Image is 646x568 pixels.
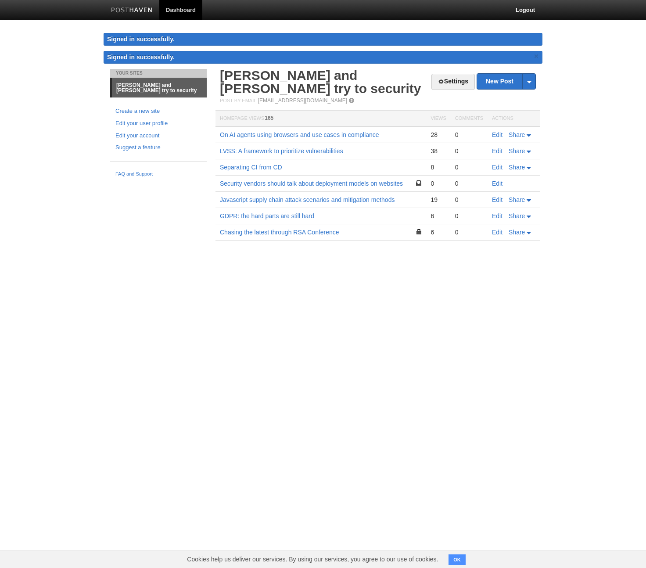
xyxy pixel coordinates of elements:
[492,196,502,203] a: Edit
[431,212,446,220] div: 6
[265,115,273,121] span: 165
[220,147,343,155] a: LVSS: A framework to prioritize vulnerabilities
[215,111,426,127] th: Homepage Views
[220,131,379,138] a: On AI agents using browsers and use cases in compliance
[455,196,483,204] div: 0
[492,147,502,155] a: Edit
[220,196,395,203] a: Javascript supply chain attack scenarios and mitigation methods
[477,74,535,89] a: New Post
[115,119,201,128] a: Edit your user profile
[451,111,488,127] th: Comments
[431,196,446,204] div: 19
[220,180,403,187] a: Security vendors should talk about deployment models on websites
[455,147,483,155] div: 0
[431,74,475,90] a: Settings
[455,163,483,171] div: 0
[104,33,542,46] div: Signed in successfully.
[492,131,502,138] a: Edit
[431,147,446,155] div: 38
[455,228,483,236] div: 0
[492,229,502,236] a: Edit
[431,180,446,187] div: 0
[455,131,483,139] div: 0
[115,170,201,178] a: FAQ and Support
[431,228,446,236] div: 6
[509,196,525,203] span: Share
[220,164,282,171] a: Separating CI from CD
[220,68,421,96] a: [PERSON_NAME] and [PERSON_NAME] try to security
[258,97,347,104] a: [EMAIL_ADDRESS][DOMAIN_NAME]
[431,163,446,171] div: 8
[220,229,339,236] a: Chasing the latest through RSA Conference
[110,69,207,78] li: Your Sites
[115,131,201,140] a: Edit your account
[532,51,540,62] a: ×
[107,54,175,61] span: Signed in successfully.
[509,212,525,219] span: Share
[220,212,314,219] a: GDPR: the hard parts are still hard
[492,180,502,187] a: Edit
[455,212,483,220] div: 0
[449,554,466,565] button: OK
[509,131,525,138] span: Share
[509,229,525,236] span: Share
[431,131,446,139] div: 28
[220,98,256,103] span: Post by Email
[115,143,201,152] a: Suggest a feature
[509,147,525,155] span: Share
[112,78,207,97] a: [PERSON_NAME] and [PERSON_NAME] try to security
[488,111,540,127] th: Actions
[492,164,502,171] a: Edit
[492,212,502,219] a: Edit
[426,111,450,127] th: Views
[111,7,153,14] img: Posthaven-bar
[115,107,201,116] a: Create a new site
[455,180,483,187] div: 0
[509,164,525,171] span: Share
[178,550,447,568] span: Cookies help us deliver our services. By using our services, you agree to our use of cookies.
